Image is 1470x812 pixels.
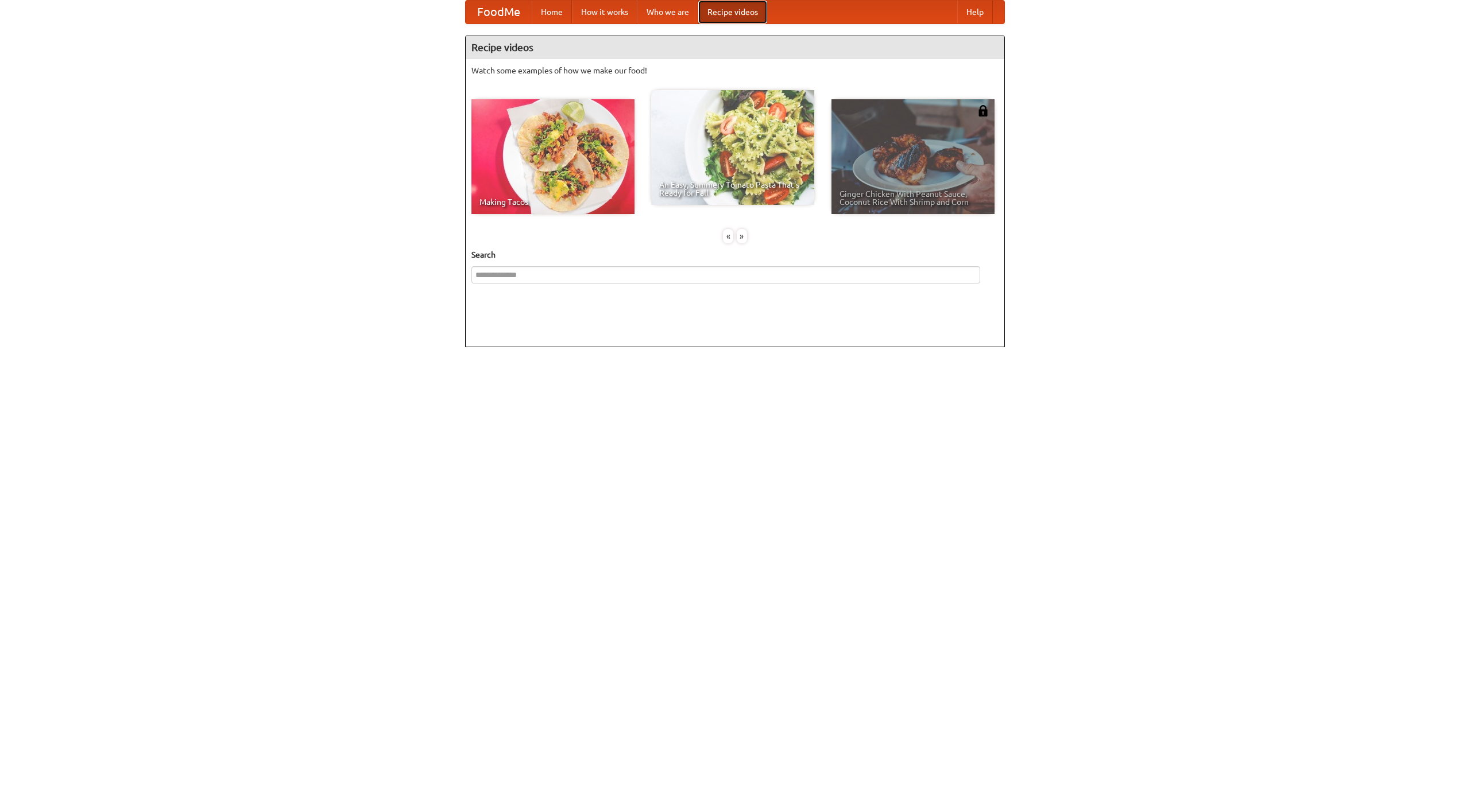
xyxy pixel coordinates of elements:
div: « [723,229,733,243]
img: 483408.png [977,105,989,116]
a: How it works [572,1,637,24]
a: Who we are [637,1,698,24]
h5: Search [471,249,999,261]
a: Help [957,1,993,24]
span: An Easy, Summery Tomato Pasta That's Ready for Fall [659,181,806,197]
a: Home [532,1,572,24]
a: Recipe videos [698,1,767,24]
a: An Easy, Summery Tomato Pasta That's Ready for Fall [651,90,814,205]
span: Making Tacos [479,198,626,206]
a: FoodMe [466,1,532,24]
a: Making Tacos [471,99,635,214]
h4: Recipe videos [466,36,1004,59]
div: » [737,229,747,243]
p: Watch some examples of how we make our food! [471,65,999,76]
